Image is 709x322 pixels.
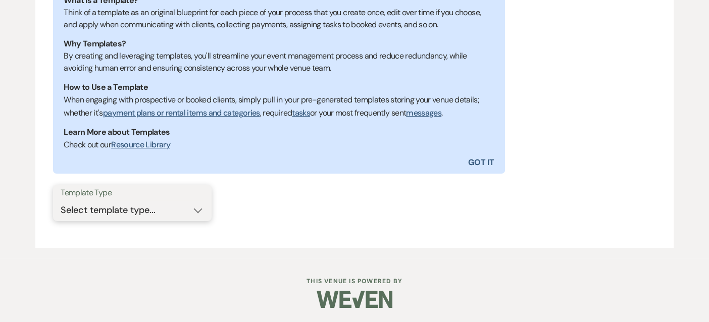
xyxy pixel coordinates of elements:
h1: Learn More about Templates [64,126,494,138]
label: Template Type [61,186,204,200]
div: Think of a template as an original blueprint for each piece of your process that you create once,... [64,7,494,31]
a: messages [406,108,441,118]
h1: How to Use a Template [64,81,494,93]
div: By creating and leveraging templates, you'll streamline your event management process and reduce ... [64,50,494,74]
a: payment plans or rental items and categories [103,108,260,118]
p: When engaging with prospective or booked clients, simply pull in your pre-generated templates sto... [64,93,494,119]
p: Check out our [64,138,494,151]
a: tasks [292,108,310,118]
h1: Why Templates? [64,38,494,50]
button: Got It [279,151,505,174]
a: Resource Library [111,139,170,150]
img: Weven Logo [317,282,392,317]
